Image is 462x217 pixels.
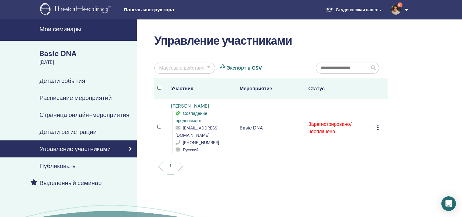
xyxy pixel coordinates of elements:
h4: Выделенный семинар [39,179,102,187]
h4: Мои семинары [39,26,133,33]
h4: Страница онлайн-мероприятия [39,111,129,119]
span: 9+ [398,2,402,7]
a: Студенческая панель [321,4,386,15]
div: Basic DNA [39,48,133,59]
a: Basic DNA[DATE] [36,48,137,66]
span: [EMAIL_ADDRESS][DOMAIN_NAME] [176,125,218,138]
div: Open Intercom Messenger [441,196,456,211]
td: Basic DNA [237,99,305,157]
span: Панель инструктора [124,7,215,13]
h4: Расписание мероприятий [39,94,112,102]
h2: Управление участниками [154,34,388,48]
th: Участник [168,78,237,99]
img: logo.png [40,3,113,17]
span: Совпадение предпосылок [176,111,207,123]
a: Экспорт в CSV [227,64,262,72]
p: 1 [170,163,171,169]
span: [PHONE_NUMBER] [183,140,219,145]
img: default.jpg [391,5,401,15]
div: [DATE] [39,59,133,66]
a: [PERSON_NAME] [171,103,209,109]
th: Статус [305,78,374,99]
h4: Управление участниками [39,145,111,153]
h4: Публиковать [39,162,76,170]
h4: Детали события [39,77,85,84]
h4: Детали регистрации [39,128,97,136]
div: Массовые действия [159,64,204,72]
th: Мероприятие [237,78,305,99]
span: Русский [183,147,199,153]
img: graduation-cap-white.svg [326,7,333,12]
